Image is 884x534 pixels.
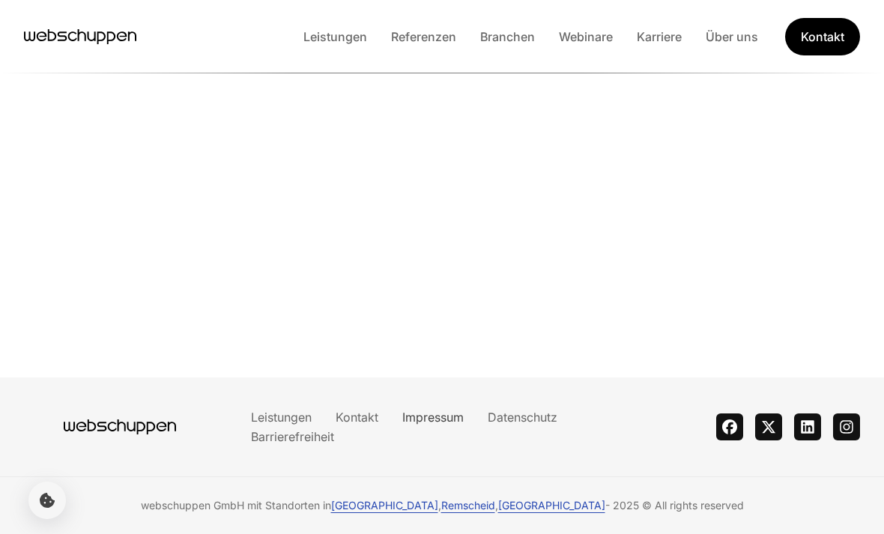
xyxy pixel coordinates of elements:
a: Über uns [694,29,770,44]
a: Leistungen [291,29,379,44]
a: Datenschutz [476,410,569,425]
a: Hauptseite besuchen [24,416,215,438]
a: [GEOGRAPHIC_DATA] [498,499,605,512]
a: instagram [833,413,860,440]
a: facebook [716,413,743,440]
a: Referenzen [379,29,468,44]
a: [GEOGRAPHIC_DATA] [331,499,438,512]
a: Karriere [625,29,694,44]
span: 2025 © All rights reserved [613,498,744,513]
a: Impressum [390,410,476,425]
a: linkedin [794,413,821,440]
a: Leistungen [239,410,324,425]
a: Webinare [547,29,625,44]
a: Remscheid [441,499,495,512]
a: Branchen [468,29,547,44]
a: Hauptseite besuchen [24,25,136,48]
a: Barrierefreiheit [239,429,346,444]
button: Cookie-Einstellungen öffnen [28,482,66,519]
span: webschuppen GmbH mit Standorten in , , - [141,498,610,513]
a: twitter [755,413,782,440]
a: Kontakt [324,410,390,425]
a: Get Started [785,18,860,55]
